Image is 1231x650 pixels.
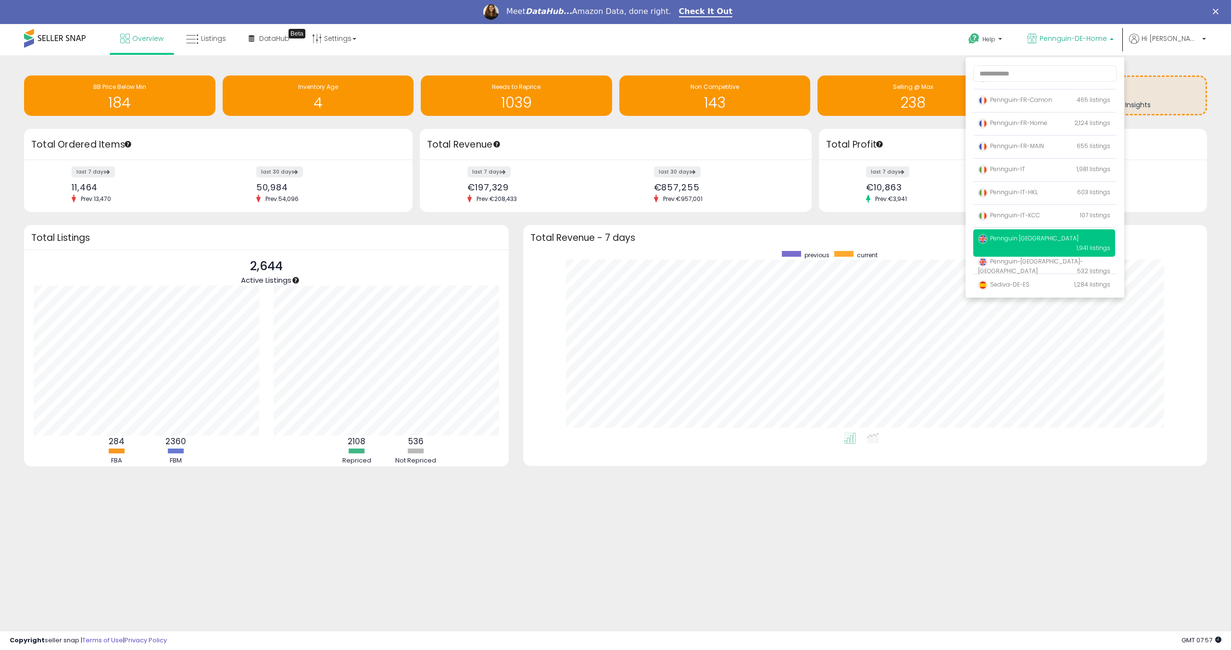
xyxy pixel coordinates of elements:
[679,7,733,17] a: Check It Out
[201,34,226,43] span: Listings
[1072,100,1151,110] span: Add Actionable Insights
[978,234,988,244] img: uk.png
[1080,211,1110,219] span: 107 listings
[1129,34,1206,55] a: Hi [PERSON_NAME]
[624,95,806,111] h1: 143
[24,75,215,116] a: BB Price Below Min 184
[241,275,291,285] span: Active Listings
[291,276,300,285] div: Tooltip anchor
[29,95,211,111] h1: 184
[968,33,980,45] i: Get Help
[978,211,1040,219] span: Pennguin-IT-KCC
[328,456,386,465] div: Repriced
[691,83,739,91] span: Non Competitive
[506,7,671,16] div: Meet Amazon Data, done right.
[421,75,612,116] a: Needs to Reprice 1039
[1213,9,1222,14] div: Close
[978,96,988,105] img: france.png
[978,188,1038,196] span: Pennguin-IT-HKL
[1077,96,1110,104] span: 465 listings
[305,24,364,53] a: Settings
[165,436,186,447] b: 2360
[31,138,405,151] h3: Total Ordered Items
[298,83,338,91] span: Inventory Age
[982,35,995,43] span: Help
[147,456,205,465] div: FBM
[256,182,396,192] div: 50,984
[124,140,132,149] div: Tooltip anchor
[179,24,233,53] a: Listings
[978,96,1052,104] span: Pennguin-FR-Camon
[870,195,912,203] span: Prev: €3,941
[1077,165,1110,173] span: 1,981 listings
[289,29,305,38] div: Tooltip anchor
[978,211,988,221] img: italy.png
[76,195,116,203] span: Prev: 13,470
[1077,244,1110,252] span: 1,941 listings
[31,234,502,241] h3: Total Listings
[492,140,501,149] div: Tooltip anchor
[978,234,1079,242] span: Pennguin [GEOGRAPHIC_DATA]
[72,182,211,192] div: 11,464
[427,138,804,151] h3: Total Revenue
[822,95,1004,111] h1: 238
[467,182,608,192] div: €197,329
[241,257,291,275] p: 2,644
[259,34,289,43] span: DataHub
[893,83,933,91] span: Selling @ Max
[426,95,607,111] h1: 1039
[223,75,414,116] a: Inventory Age 4
[866,166,909,177] label: last 7 days
[408,436,424,447] b: 536
[658,195,707,203] span: Prev: €957,001
[978,188,988,198] img: italy.png
[857,251,878,259] span: current
[826,138,1200,151] h3: Total Profit
[978,142,988,151] img: france.png
[256,166,303,177] label: last 30 days
[261,195,303,203] span: Prev: 54,096
[1077,188,1110,196] span: 603 listings
[1020,24,1121,55] a: Pennguin-DE-Home
[654,166,701,177] label: last 30 days
[1074,119,1110,127] span: 2,124 listings
[1142,34,1199,43] span: Hi [PERSON_NAME]
[93,83,146,91] span: BB Price Below Min
[978,280,988,290] img: spain.png
[113,24,171,53] a: Overview
[1074,280,1110,288] span: 1,284 listings
[1040,34,1107,43] span: Pennguin-DE-Home
[866,182,1005,192] div: €10,863
[109,436,125,447] b: 284
[472,195,522,203] span: Prev: €208,433
[88,456,146,465] div: FBA
[804,251,829,259] span: previous
[978,165,1025,173] span: Pennguin-IT
[978,119,1047,127] span: Pennguin-FR-Home
[978,257,988,267] img: uk.png
[241,24,297,53] a: DataHub
[961,25,1012,55] a: Help
[530,234,1200,241] h3: Total Revenue - 7 days
[978,280,1030,288] span: Sediva-DE-ES
[132,34,163,43] span: Overview
[978,257,1083,275] span: Pennguin-[GEOGRAPHIC_DATA]-[GEOGRAPHIC_DATA]
[526,7,572,16] i: DataHub...
[654,182,795,192] div: €857,255
[492,83,540,91] span: Needs to Reprice
[1077,267,1110,275] span: 532 listings
[1077,142,1110,150] span: 655 listings
[817,75,1009,116] a: Selling @ Max 238
[467,166,511,177] label: last 7 days
[227,95,409,111] h1: 4
[978,165,988,175] img: italy.png
[875,140,884,149] div: Tooltip anchor
[483,4,499,20] img: Profile image for Georgie
[978,119,988,128] img: france.png
[72,166,115,177] label: last 7 days
[348,436,365,447] b: 2108
[387,456,445,465] div: Not Repriced
[978,142,1044,150] span: Pennguin-FR-MAIN
[619,75,811,116] a: Non Competitive 143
